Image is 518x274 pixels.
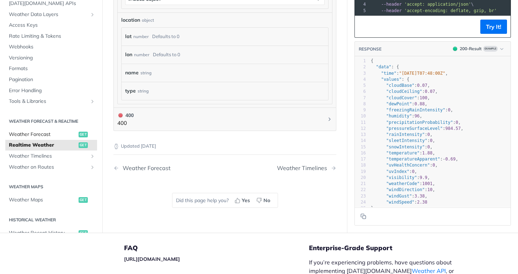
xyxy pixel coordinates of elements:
span: Error Handling [9,87,95,94]
span: "windGust" [386,194,412,199]
a: Access Keys [5,20,97,31]
div: 17 [355,156,366,162]
span: Access Keys [9,22,95,29]
h5: FAQ [124,244,309,252]
span: 'accept: application/json' [404,2,471,7]
span: : , [371,157,458,162]
div: 14 [355,138,366,144]
span: "freezingRainIntensity" [386,107,445,112]
span: "values" [381,77,402,82]
div: 200 - Result [460,46,482,52]
span: "windSpeed" [386,200,414,205]
svg: Chevron [327,116,332,122]
div: 20 [355,175,366,181]
span: : { [371,64,399,69]
h5: Enterprise-Grade Support [309,244,475,252]
a: Formats [5,64,97,74]
span: "pressureSurfaceLevel" [386,126,443,131]
a: Pagination [5,74,97,85]
a: Error Handling [5,85,97,96]
span: 9.9 [420,175,427,180]
button: No [254,195,274,206]
nav: Pagination Controls [113,158,336,179]
span: Versioning [9,54,95,62]
div: 4 [355,77,366,83]
div: Weather Timelines [277,165,331,172]
span: "cloudCeiling" [386,89,422,94]
span: "visibility" [386,175,417,180]
span: 3.38 [415,194,425,199]
div: string [138,86,149,96]
p: 400 [117,119,134,127]
p: Updated [DATE] [113,143,336,150]
span: : , [371,181,435,186]
span: \ [368,2,474,7]
button: Show subpages for Weather Data Layers [90,12,95,17]
div: Did this page help you? [172,193,278,208]
a: Previous Page: Weather Forecast [113,165,209,172]
div: number [134,49,149,60]
span: --header [381,8,402,13]
span: 2.38 [417,200,427,205]
button: Show subpages for Tools & Libraries [90,99,95,104]
a: Weather on RoutesShow subpages for Weather on Routes [5,162,97,173]
div: 3 [355,70,366,77]
span: get [79,132,88,137]
div: 13 [355,132,366,138]
div: 400 [117,111,134,119]
span: : , [371,114,422,118]
span: "dewPoint" [386,101,412,106]
span: Weather Timelines [9,153,88,160]
button: 400 400400 [117,111,332,127]
label: lat [125,31,132,42]
span: : , [371,169,417,174]
div: object [142,17,154,23]
div: Weather Forecast [119,165,171,172]
span: "weatherCode" [386,181,420,186]
span: { [371,58,373,63]
span: "humidity" [386,114,412,118]
div: Defaults to 0 [152,31,180,42]
span: : , [371,144,433,149]
span: Weather Maps [9,196,77,204]
span: : , [371,132,433,137]
div: 19 [355,169,366,175]
span: "sleetIntensity" [386,138,427,143]
span: "uvHealthConcern" [386,163,430,168]
span: : , [371,83,430,88]
span: : , [371,120,461,125]
a: Weather Data LayersShow subpages for Weather Data Layers [5,9,97,20]
button: RESPONSE [358,46,382,53]
span: "uvIndex" [386,169,409,174]
div: 24 [355,199,366,205]
span: 0.07 [417,83,427,88]
span: 96 [415,114,420,118]
span: "windDirection" [386,187,424,192]
div: 21 [355,181,366,187]
div: 25 [355,205,366,211]
span: : , [371,107,453,112]
span: : , [371,101,427,106]
label: type [125,86,136,96]
a: Versioning [5,53,97,63]
span: "rainIntensity" [386,132,424,137]
span: Example [483,46,498,52]
span: 1001 [422,181,433,186]
span: --header [381,2,402,7]
a: Next Page: Weather Timelines [277,165,336,172]
span: 0 [427,144,430,149]
h2: Historical Weather [5,217,97,223]
span: "cloudBase" [386,83,414,88]
span: : [371,200,427,205]
span: 0.07 [425,89,435,94]
span: Weather Recent History [9,230,77,237]
span: No [263,197,270,204]
h2: Weather Maps [5,184,97,190]
span: : , [371,163,438,168]
button: Show subpages for Weather Timelines [90,153,95,159]
span: get [79,230,88,236]
span: : { [371,77,409,82]
a: Rate Limiting & Tokens [5,31,97,42]
span: : , [371,138,435,143]
span: 984.57 [445,126,461,131]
